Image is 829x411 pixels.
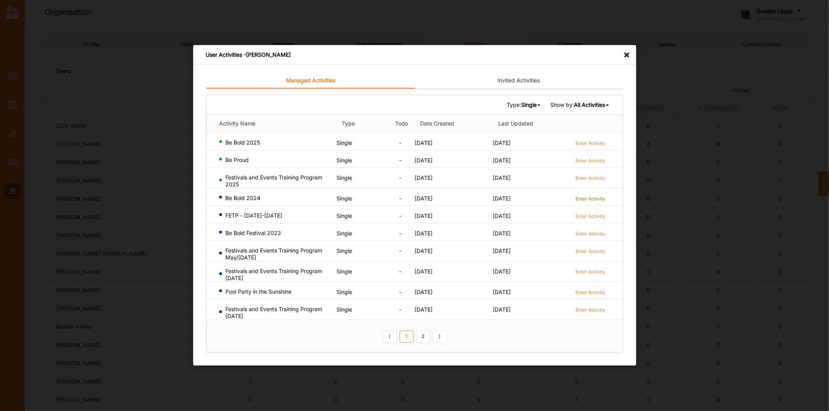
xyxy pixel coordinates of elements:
span: [DATE] [415,174,433,181]
div: Festivals and Events Training Program May/[DATE] [219,247,333,261]
a: Enter Activity [576,306,605,313]
span: - [399,212,401,219]
span: Show by: [550,101,610,108]
th: Todo [389,115,415,133]
label: Enter Activity [576,248,605,254]
label: Enter Activity [576,307,605,313]
span: [DATE] [492,139,510,146]
a: Previous item [382,331,396,343]
span: [DATE] [415,289,433,295]
span: - [399,139,401,146]
a: Next item [433,331,447,343]
div: Be Bold 2025 [219,139,333,146]
span: Single [337,212,352,219]
a: Enter Activity [576,288,605,296]
b: Single [521,101,536,108]
div: Be Bold 2024 [219,195,333,202]
span: [DATE] [492,289,510,295]
a: Enter Activity [576,174,605,181]
span: [DATE] [415,268,433,275]
a: Invited Activities [415,73,623,89]
span: Single [337,174,352,181]
span: [DATE] [415,195,433,202]
span: [DATE] [492,157,510,164]
span: [DATE] [492,306,510,313]
span: - [399,247,401,254]
label: Enter Activity [576,195,605,202]
span: [DATE] [492,230,510,237]
span: Single [337,306,352,313]
label: Enter Activity [576,230,605,237]
a: 2 [416,331,430,343]
span: [DATE] [415,230,433,237]
span: [DATE] [415,212,433,219]
span: Single [337,268,352,275]
label: Enter Activity [576,140,605,146]
div: Festivals and Events Training Program 2025 [219,174,333,188]
span: - [399,195,401,202]
span: - [399,306,401,313]
div: Pagination Navigation [381,329,448,343]
span: [DATE] [492,174,510,181]
span: - [399,268,401,275]
span: Single [337,247,352,254]
a: Enter Activity [576,268,605,275]
a: Enter Activity [576,212,605,219]
b: All Activities [574,101,605,108]
span: Single [337,157,352,164]
span: [DATE] [492,212,510,219]
a: Enter Activity [576,139,605,146]
span: [DATE] [492,195,510,202]
th: Date Created [415,115,493,133]
label: Enter Activity [576,157,605,164]
label: Enter Activity [576,289,605,296]
span: Single [337,230,352,237]
div: Be Proud [219,157,333,164]
label: Enter Activity [576,213,605,219]
th: Last Updated [492,115,571,133]
span: Type: [506,101,541,108]
span: Single [337,139,352,146]
div: Festivals and Events Training Program [DATE] [219,268,333,282]
span: Single [337,195,352,202]
span: - [399,157,401,164]
label: Enter Activity [576,175,605,181]
div: Be Bold Festival 2023 [219,230,333,237]
span: - [399,174,401,181]
div: User Activities - [PERSON_NAME] [193,45,636,65]
th: Type [337,115,389,133]
div: Festivals and Events Training Program [DATE] [219,306,333,320]
label: Enter Activity [576,268,605,275]
a: Enter Activity [576,230,605,237]
a: Managed Activities [206,73,415,89]
span: [DATE] [415,157,433,164]
div: FETP - [DATE]-[DATE] [219,212,333,219]
span: Single [337,289,352,295]
a: Enter Activity [576,247,605,254]
span: [DATE] [415,306,433,313]
span: [DATE] [492,247,510,254]
span: [DATE] [415,139,433,146]
span: [DATE] [492,268,510,275]
span: - [399,230,401,237]
a: 1 [399,331,413,343]
a: Enter Activity [576,195,605,202]
div: Pool Party in the Sunshine [219,288,333,295]
span: - [399,289,401,295]
th: Activity Name [207,115,337,133]
span: [DATE] [415,247,433,254]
